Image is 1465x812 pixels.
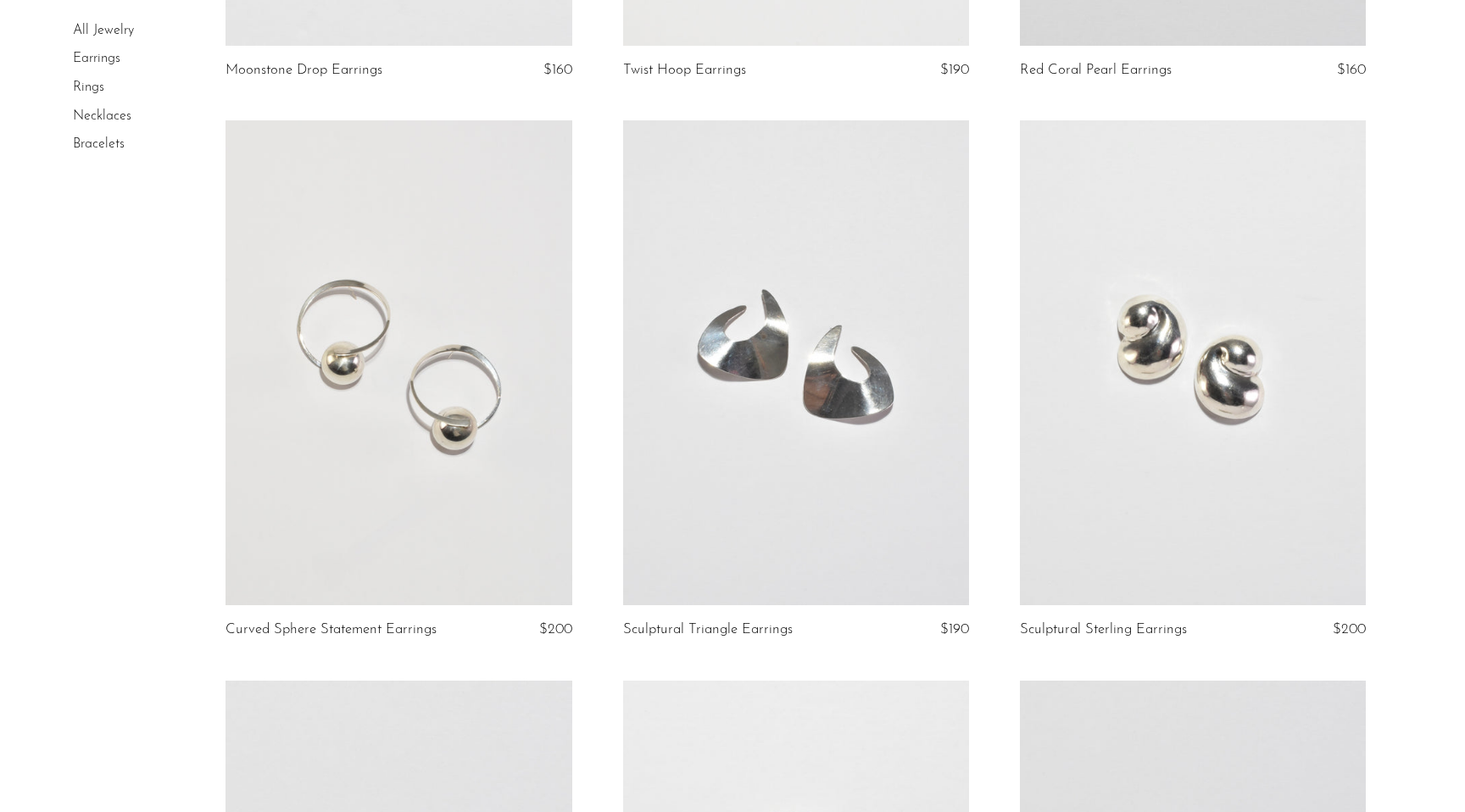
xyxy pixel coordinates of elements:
[73,81,104,94] a: Rings
[226,63,382,78] a: Moonstone Drop Earrings
[940,622,969,637] span: $190
[73,24,134,37] a: All Jewelry
[1337,63,1366,77] span: $160
[940,63,969,77] span: $190
[623,622,793,637] a: Sculptural Triangle Earrings
[226,622,437,637] a: Curved Sphere Statement Earrings
[623,63,746,78] a: Twist Hoop Earrings
[73,53,120,66] a: Earrings
[1333,622,1366,637] span: $200
[543,63,572,77] span: $160
[1020,63,1172,78] a: Red Coral Pearl Earrings
[73,109,131,123] a: Necklaces
[1020,622,1187,637] a: Sculptural Sterling Earrings
[539,622,572,637] span: $200
[73,137,125,151] a: Bracelets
